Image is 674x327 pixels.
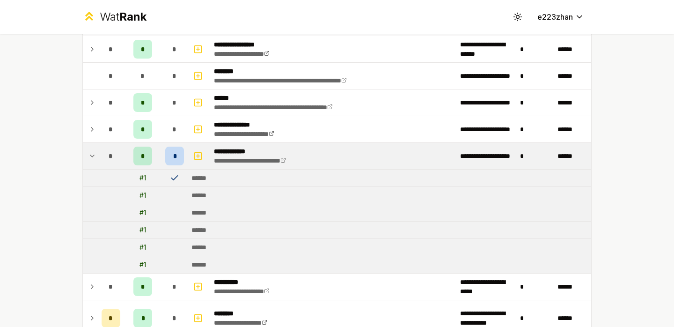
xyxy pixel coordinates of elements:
a: WatRank [82,9,147,24]
div: # 1 [139,173,146,183]
div: Wat [100,9,147,24]
div: # 1 [139,191,146,200]
span: Rank [119,10,147,23]
div: # 1 [139,225,146,235]
span: e223zhan [537,11,573,22]
div: # 1 [139,243,146,252]
div: # 1 [139,260,146,269]
div: # 1 [139,208,146,217]
button: e223zhan [530,8,592,25]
